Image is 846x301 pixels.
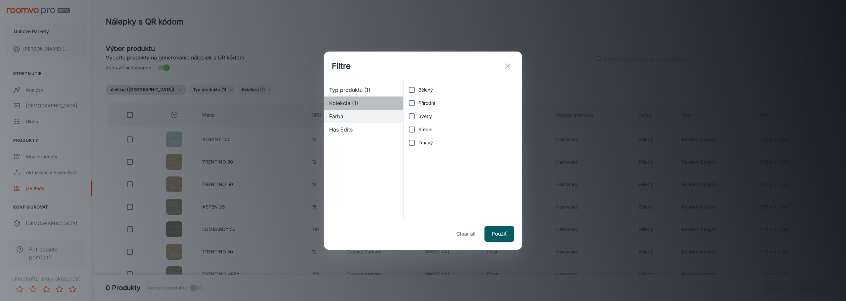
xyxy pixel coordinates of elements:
[329,112,398,120] span: Farba
[329,86,398,94] span: Typ produktu (1)
[418,126,432,133] span: Sřední
[418,86,433,94] span: Bělený
[324,83,403,96] div: Typ produktu (1)
[324,110,403,123] div: Farba
[332,60,351,72] h1: Filtre
[324,96,403,110] div: Kolekcia (1)
[329,99,398,107] span: Kolekcia (1)
[484,226,514,242] button: Použiť
[324,123,403,136] div: Has Edits
[418,139,433,146] span: Tmavý
[418,113,432,120] span: Světlý
[453,226,479,242] button: Clear all
[501,59,514,73] button: exit
[418,99,435,107] span: Přírodní
[329,126,398,133] span: Has Edits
